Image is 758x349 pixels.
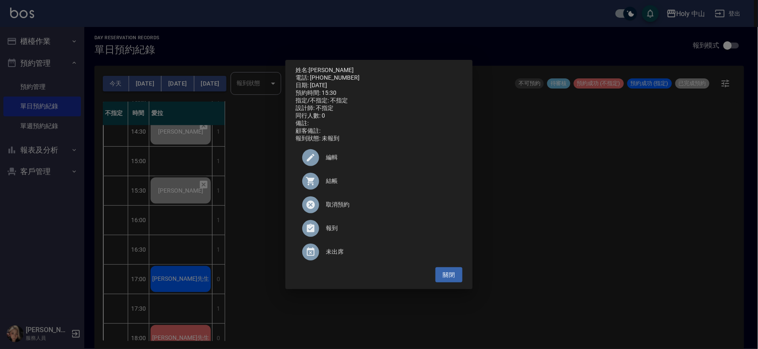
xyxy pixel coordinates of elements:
div: 報到 [296,217,462,240]
div: 取消預約 [296,193,462,217]
div: 備註: [296,120,462,127]
div: 設計師: 不指定 [296,105,462,112]
div: 日期: [DATE] [296,82,462,89]
div: 未出席 [296,240,462,264]
span: 結帳 [326,177,456,185]
div: 電話: [PHONE_NUMBER] [296,74,462,82]
span: 報到 [326,224,456,233]
div: 同行人數: 0 [296,112,462,120]
p: 姓名: [296,67,462,74]
button: 關閉 [435,267,462,283]
div: 編輯 [296,146,462,169]
div: 顧客備註: [296,127,462,135]
div: 報到狀態: 未報到 [296,135,462,142]
a: [PERSON_NAME] [309,67,354,73]
span: 取消預約 [326,200,456,209]
div: 預約時間: 15:30 [296,89,462,97]
div: 指定/不指定: 不指定 [296,97,462,105]
span: 編輯 [326,153,456,162]
a: 結帳 [296,169,462,193]
span: 未出席 [326,247,456,256]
